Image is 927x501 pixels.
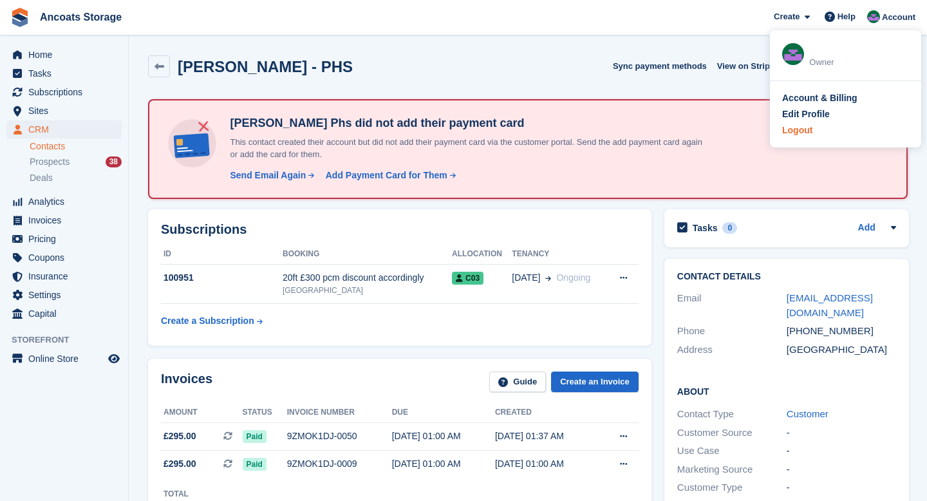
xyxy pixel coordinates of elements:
a: menu [6,64,122,82]
h4: [PERSON_NAME] Phs did not add their payment card [225,116,707,131]
div: 100951 [161,271,283,285]
span: Subscriptions [28,83,106,101]
div: Total [164,488,196,500]
a: menu [6,102,122,120]
a: Guide [489,372,546,393]
div: 0 [722,222,737,234]
div: [DATE] 01:00 AM [495,457,598,471]
span: CRM [28,120,106,138]
th: Invoice number [287,402,392,423]
div: Owner [809,56,909,69]
h2: Invoices [161,372,212,393]
div: [DATE] 01:00 AM [392,457,495,471]
span: Deals [30,172,53,184]
th: Booking [283,244,452,265]
a: menu [6,267,122,285]
div: Send Email Again [230,169,306,182]
span: Settings [28,286,106,304]
div: Logout [782,124,812,137]
img: stora-icon-8386f47178a22dfd0bd8f6a31ec36ba5ce8667c1dd55bd0f319d3a0aa187defe.svg [10,8,30,27]
a: menu [6,211,122,229]
span: Analytics [28,193,106,211]
span: Paid [243,458,267,471]
a: menu [6,193,122,211]
a: Contacts [30,140,122,153]
div: 38 [106,156,122,167]
div: 20ft £300 pcm discount accordingly [283,271,452,285]
span: Home [28,46,106,64]
span: Storefront [12,334,128,346]
th: Amount [161,402,243,423]
a: Add [858,221,876,236]
a: menu [6,83,122,101]
span: Help [838,10,856,23]
a: Create an Invoice [551,372,639,393]
a: Customer [787,408,829,419]
th: Allocation [452,244,512,265]
a: Logout [782,124,909,137]
th: ID [161,244,283,265]
span: Paid [243,430,267,443]
div: Contact Type [677,407,787,422]
span: Invoices [28,211,106,229]
th: Created [495,402,598,423]
div: Address [677,343,787,357]
span: Pricing [28,230,106,248]
span: Insurance [28,267,106,285]
div: Create a Subscription [161,314,254,328]
div: Use Case [677,444,787,458]
div: Customer Type [677,480,787,495]
a: Ancoats Storage [35,6,127,28]
p: This contact created their account but did not add their payment card via the customer portal. Se... [225,136,707,161]
span: [DATE] [512,271,540,285]
span: Coupons [28,249,106,267]
a: menu [6,350,122,368]
span: Capital [28,305,106,323]
span: Online Store [28,350,106,368]
div: 9ZMOK1DJ-0009 [287,457,392,471]
div: - [787,480,896,495]
div: 9ZMOK1DJ-0050 [287,430,392,443]
span: Ongoing [556,272,590,283]
a: Prospects 38 [30,155,122,169]
div: [PHONE_NUMBER] [787,324,896,339]
a: [EMAIL_ADDRESS][DOMAIN_NAME] [787,292,873,318]
div: Email [677,291,787,320]
span: £295.00 [164,430,196,443]
div: [GEOGRAPHIC_DATA] [787,343,896,357]
div: - [787,426,896,440]
a: Create a Subscription [161,309,263,333]
a: Edit Profile [782,108,909,121]
button: Sync payment methods [613,55,707,77]
div: Account & Billing [782,91,857,105]
div: Add Payment Card for Them [326,169,447,182]
h2: About [677,384,896,397]
div: [GEOGRAPHIC_DATA] [283,285,452,296]
span: Prospects [30,156,70,168]
span: Tasks [28,64,106,82]
span: Sites [28,102,106,120]
a: View on Stripe [712,55,790,77]
a: menu [6,286,122,304]
h2: Subscriptions [161,222,639,237]
a: Add Payment Card for Them [321,169,457,182]
img: no-card-linked-e7822e413c904bf8b177c4d89f31251c4716f9871600ec3ca5bfc59e148c83f4.svg [165,116,220,171]
span: £295.00 [164,457,196,471]
h2: Tasks [693,222,718,234]
a: menu [6,249,122,267]
th: Tenancy [512,244,606,265]
h2: [PERSON_NAME] - PHS [178,58,353,75]
a: Deals [30,171,122,185]
a: Preview store [106,351,122,366]
div: Marketing Source [677,462,787,477]
th: Due [392,402,495,423]
a: Account & Billing [782,91,909,105]
span: Create [774,10,800,23]
div: Edit Profile [782,108,830,121]
span: Account [882,11,915,24]
th: Status [243,402,287,423]
a: menu [6,120,122,138]
a: menu [6,46,122,64]
a: menu [6,230,122,248]
span: View on Stripe [717,60,774,73]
